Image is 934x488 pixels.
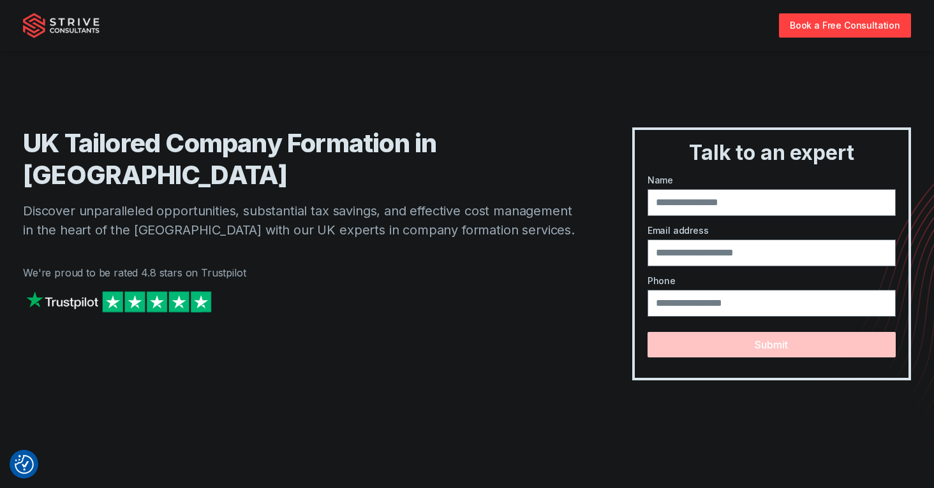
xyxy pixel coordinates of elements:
img: Strive on Trustpilot [23,288,214,315]
p: Discover unparalleled opportunities, substantial tax savings, and effective cost management in th... [23,201,581,240]
label: Email address [648,224,896,237]
img: Revisit consent button [15,455,34,474]
button: Submit [648,332,896,357]
label: Phone [648,274,896,287]
img: Strive Consultants [23,13,100,38]
button: Consent Preferences [15,455,34,474]
h1: UK Tailored Company Formation in [GEOGRAPHIC_DATA] [23,127,581,191]
label: Name [648,173,896,187]
a: Book a Free Consultation [779,13,911,37]
p: We're proud to be rated 4.8 stars on Trustpilot [23,265,581,280]
h3: Talk to an expert [640,140,903,166]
